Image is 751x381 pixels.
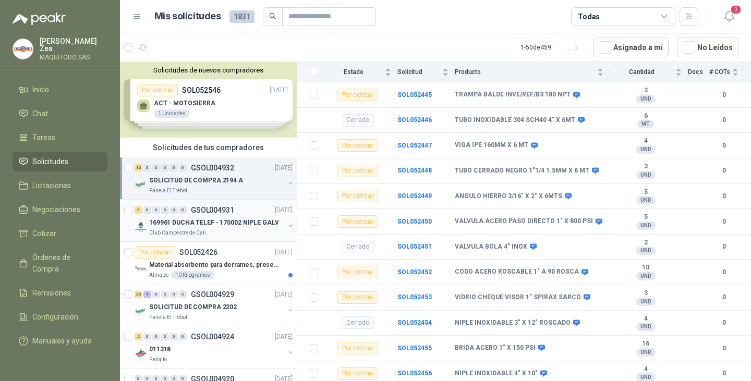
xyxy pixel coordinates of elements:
[610,163,682,171] b: 3
[342,241,374,253] div: Cerrado
[135,220,147,233] img: Company Logo
[397,192,432,200] a: SOL052449
[709,217,738,227] b: 0
[397,243,432,250] a: SOL052451
[455,243,527,251] b: VALVULA BOLA 4" INOX
[397,218,432,225] b: SOL052450
[397,116,432,124] b: SOL052446
[610,213,682,222] b: 5
[397,268,432,276] a: SOL052452
[636,145,656,154] div: UND
[397,345,432,352] a: SOL052455
[32,132,55,143] span: Tareas
[636,171,656,179] div: UND
[709,343,738,353] b: 0
[269,13,276,20] span: search
[342,316,374,329] div: Cerrado
[337,165,378,177] div: Por cotizar
[709,368,738,378] b: 0
[455,344,536,352] b: BRIDA ACERO 1" X 150 PSI
[610,188,682,196] b: 5
[730,5,742,15] span: 3
[337,139,378,152] div: Por cotizar
[709,292,738,302] b: 0
[337,215,378,228] div: Por cotizar
[120,138,297,157] div: Solicitudes de tus compradores
[32,204,80,215] span: Negociaciones
[149,271,169,279] p: Almatec
[152,206,160,214] div: 0
[154,9,221,24] h1: Mis solicitudes
[397,167,432,174] a: SOL052448
[337,190,378,202] div: Por cotizar
[455,217,593,226] b: VALVULA ACERO PASO DIRECTO 1" X 800 PSI
[135,164,142,171] div: 13
[143,164,151,171] div: 0
[149,355,167,364] p: Patojito
[709,166,738,176] b: 0
[13,307,107,327] a: Configuración
[636,348,656,357] div: UND
[275,332,293,342] p: [DATE]
[32,287,71,299] span: Remisiones
[149,313,187,322] p: Panela El Trébol
[455,68,595,76] span: Producto
[179,333,187,340] div: 0
[275,248,293,257] p: [DATE]
[13,152,107,171] a: Solicitudes
[610,239,682,247] b: 2
[135,291,142,298] div: 36
[13,128,107,148] a: Tareas
[179,249,217,256] p: SOL052426
[397,91,432,99] b: SOL052445
[13,104,107,124] a: Chat
[324,62,397,82] th: Estado
[610,112,682,120] b: 6
[397,62,455,82] th: Solicitud
[397,370,432,377] a: SOL052456
[152,333,160,340] div: 0
[149,229,206,237] p: Club Campestre de Cali
[397,293,432,301] b: SOL052453
[13,176,107,195] a: Licitaciones
[397,319,432,326] a: SOL052454
[610,137,682,145] b: 4
[342,114,374,127] div: Cerrado
[13,224,107,243] a: Cotizar
[135,162,295,195] a: 13 0 0 0 0 0 GSOL004932[DATE] Company LogoSOLICITUD DE COMPRA 2194 APanela El Trébol
[397,142,432,149] a: SOL052447
[636,196,656,204] div: UND
[455,91,571,99] b: TRAMPA BALDE INVE/REF/B3 180 NPT
[149,176,243,186] p: SOLICITUD DE COMPRA 2194 A
[40,54,107,60] p: MAQUITODO SAS
[610,365,682,374] b: 4
[610,289,682,298] b: 3
[13,39,33,59] img: Company Logo
[720,7,738,26] button: 3
[120,242,297,284] a: Por cotizarSOL052426[DATE] Company LogoMaterial absorbente para derrames, presentación de 20 kg (...
[135,246,175,259] div: Por cotizar
[337,367,378,380] div: Por cotizar
[275,290,293,300] p: [DATE]
[455,370,538,378] b: NIPLE INOXIDABLE 4" X 10"
[275,205,293,215] p: [DATE]
[170,164,178,171] div: 0
[578,11,600,22] div: Todas
[32,180,71,191] span: Licitaciones
[709,191,738,201] b: 0
[149,345,171,354] p: 011318
[610,62,688,82] th: Cantidad
[135,204,295,237] a: 3 0 0 0 0 0 GSOL004931[DATE] Company Logo169961 DUCHA TELEF - 170002 NIPLE GALVClub Campestre de ...
[152,164,160,171] div: 0
[13,283,107,303] a: Remisiones
[135,305,147,317] img: Company Logo
[324,68,383,76] span: Estado
[179,164,187,171] div: 0
[170,206,178,214] div: 0
[337,266,378,278] div: Por cotizar
[455,268,579,276] b: CODO ACERO ROSCABLE 1" A 90 ROSCA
